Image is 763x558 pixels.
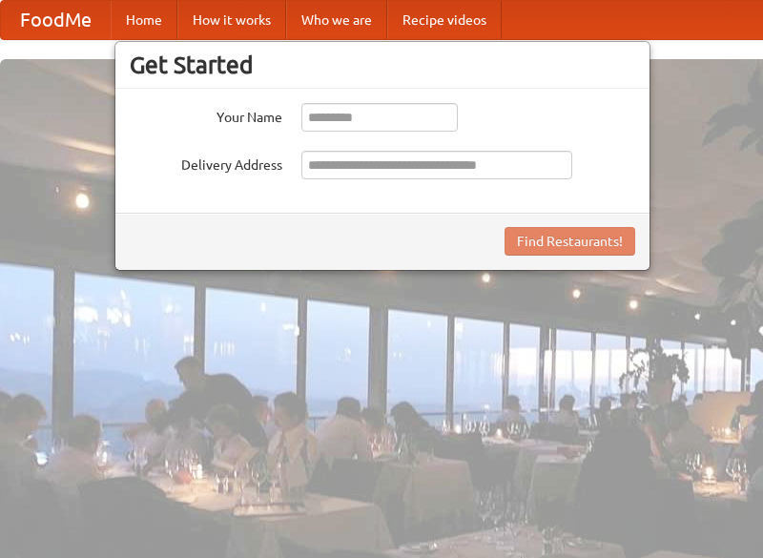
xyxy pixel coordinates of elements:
label: Delivery Address [130,151,282,175]
a: Home [111,1,177,39]
h3: Get Started [130,51,635,79]
a: Who we are [286,1,387,39]
a: FoodMe [1,1,111,39]
label: Your Name [130,103,282,127]
button: Find Restaurants! [505,227,635,256]
a: How it works [177,1,286,39]
a: Recipe videos [387,1,502,39]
